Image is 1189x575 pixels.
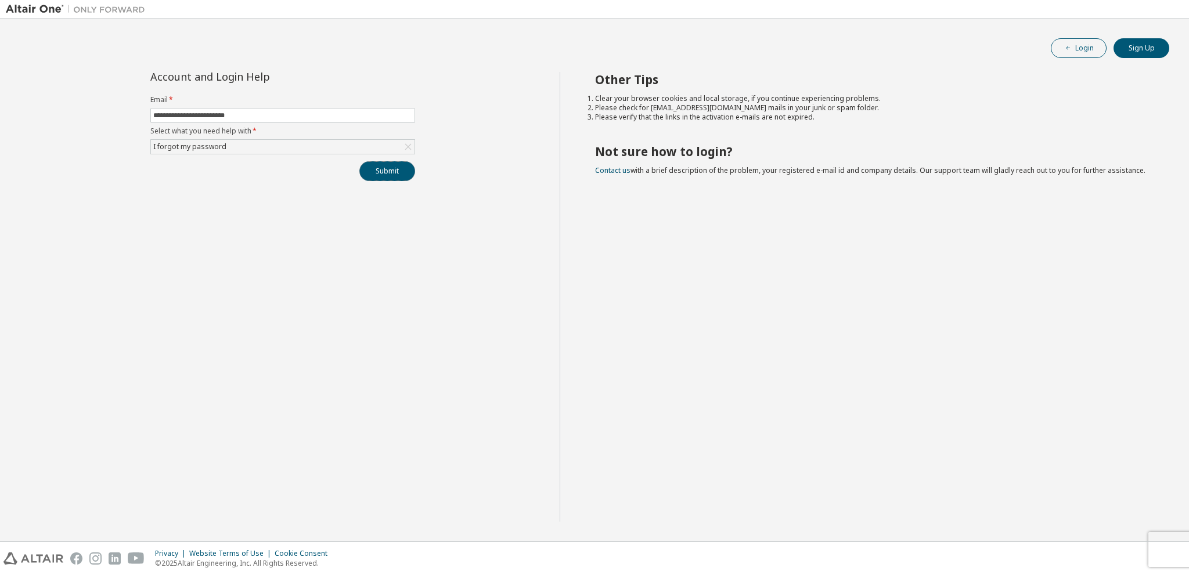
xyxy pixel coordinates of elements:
[595,113,1149,122] li: Please verify that the links in the activation e-mails are not expired.
[189,549,275,558] div: Website Terms of Use
[595,103,1149,113] li: Please check for [EMAIL_ADDRESS][DOMAIN_NAME] mails in your junk or spam folder.
[595,72,1149,87] h2: Other Tips
[128,552,145,565] img: youtube.svg
[151,140,415,154] div: I forgot my password
[70,552,82,565] img: facebook.svg
[595,165,1145,175] span: with a brief description of the problem, your registered e-mail id and company details. Our suppo...
[1051,38,1107,58] button: Login
[109,552,121,565] img: linkedin.svg
[1114,38,1169,58] button: Sign Up
[155,558,334,568] p: © 2025 Altair Engineering, Inc. All Rights Reserved.
[150,72,362,81] div: Account and Login Help
[595,165,630,175] a: Contact us
[150,95,415,104] label: Email
[359,161,415,181] button: Submit
[595,144,1149,159] h2: Not sure how to login?
[275,549,334,558] div: Cookie Consent
[6,3,151,15] img: Altair One
[155,549,189,558] div: Privacy
[150,126,415,136] label: Select what you need help with
[152,140,228,153] div: I forgot my password
[89,552,102,565] img: instagram.svg
[595,94,1149,103] li: Clear your browser cookies and local storage, if you continue experiencing problems.
[3,552,63,565] img: altair_logo.svg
